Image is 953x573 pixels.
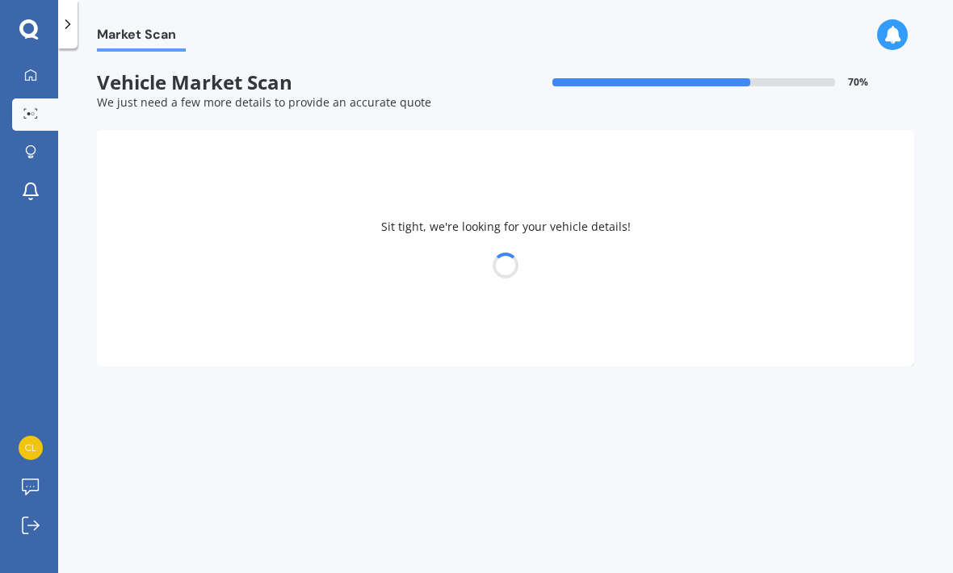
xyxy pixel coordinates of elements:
[19,436,43,460] img: 321cb2616f8e45d437be9cf5893959c3
[97,27,186,48] span: Market Scan
[97,130,914,366] div: Sit tight, we're looking for your vehicle details!
[848,77,868,88] span: 70 %
[97,71,506,94] span: Vehicle Market Scan
[97,94,431,110] span: We just need a few more details to provide an accurate quote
